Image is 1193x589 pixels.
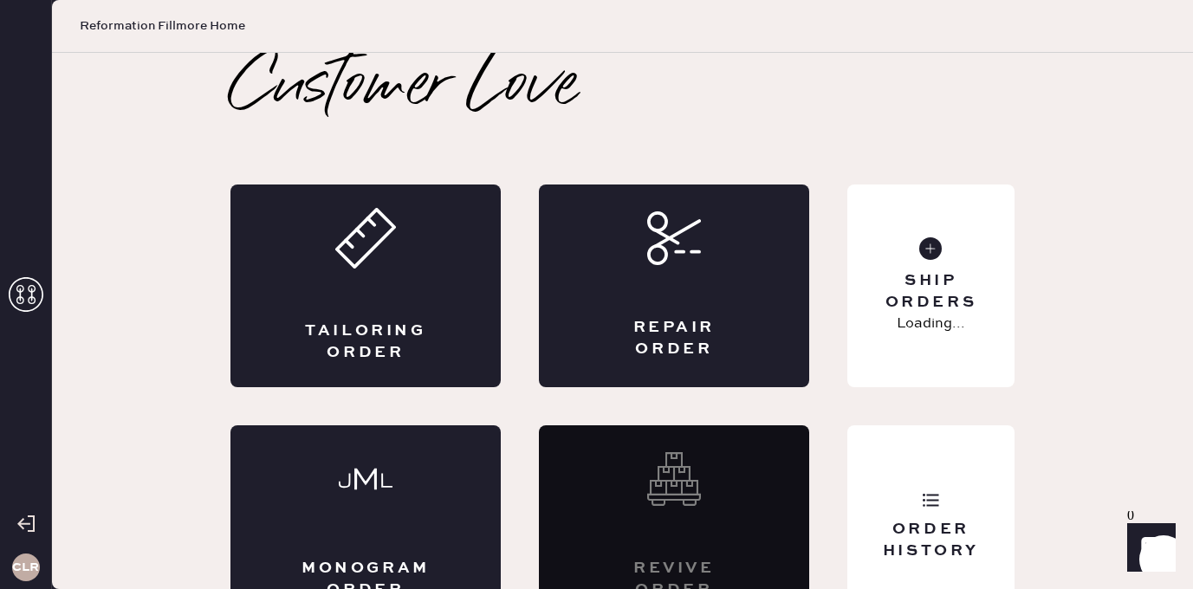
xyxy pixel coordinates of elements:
[12,561,39,573] h3: CLR
[608,317,740,360] div: Repair Order
[861,519,1001,562] div: Order History
[897,314,965,334] p: Loading...
[861,270,1001,314] div: Ship Orders
[80,17,245,35] span: Reformation Fillmore Home
[300,320,431,364] div: Tailoring Order
[230,53,578,122] h2: Customer Love
[1111,511,1185,586] iframe: Front Chat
